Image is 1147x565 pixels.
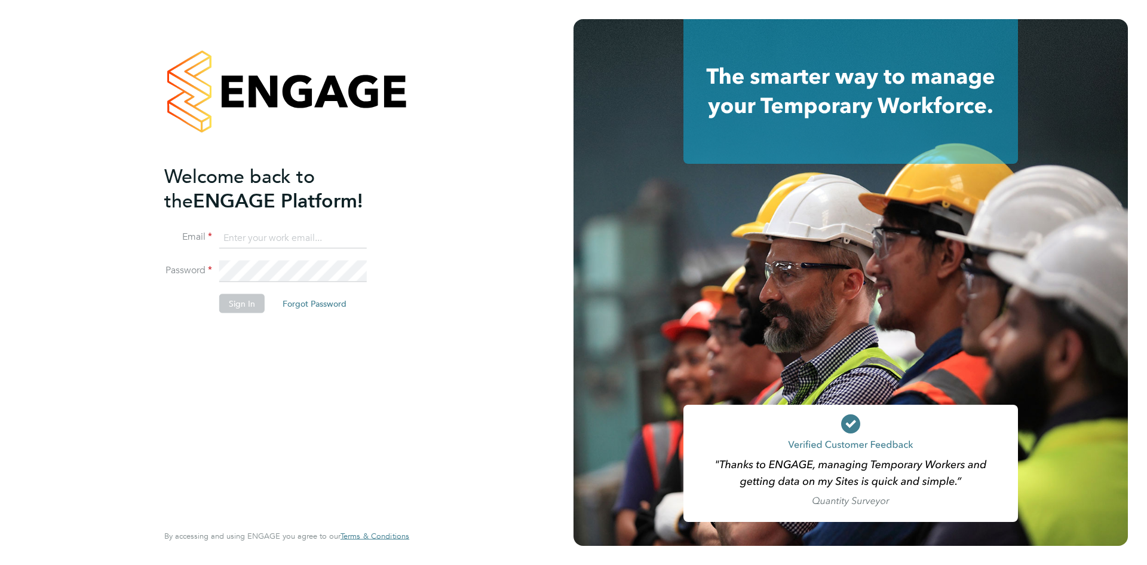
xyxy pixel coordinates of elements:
[164,531,409,541] span: By accessing and using ENGAGE you agree to our
[164,231,212,243] label: Email
[219,294,265,313] button: Sign In
[164,264,212,277] label: Password
[219,227,367,249] input: Enter your work email...
[273,294,356,313] button: Forgot Password
[341,532,409,541] a: Terms & Conditions
[164,164,397,213] h2: ENGAGE Platform!
[164,164,315,212] span: Welcome back to the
